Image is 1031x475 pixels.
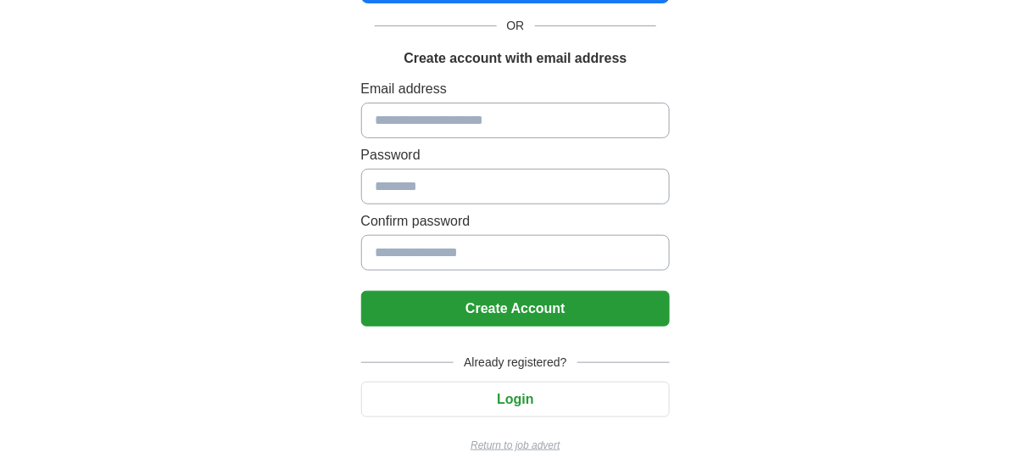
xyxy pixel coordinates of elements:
[361,392,671,406] a: Login
[404,48,627,69] h1: Create account with email address
[361,291,671,327] button: Create Account
[361,79,671,99] label: Email address
[361,438,671,453] a: Return to job advert
[361,145,671,165] label: Password
[497,17,535,35] span: OR
[361,382,671,417] button: Login
[361,211,671,232] label: Confirm password
[454,354,577,372] span: Already registered?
